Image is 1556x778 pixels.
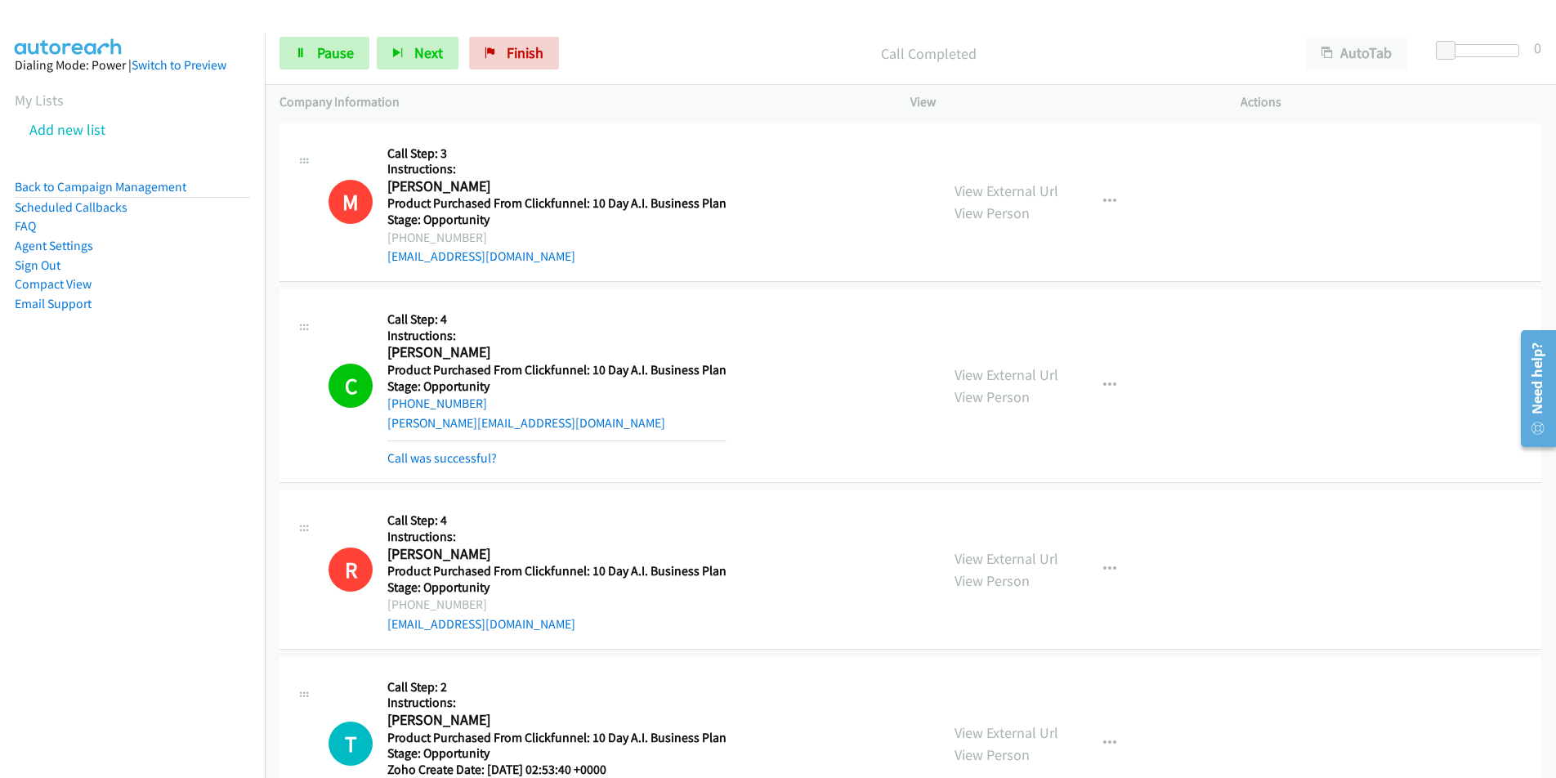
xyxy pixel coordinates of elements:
div: 0 [1534,37,1541,59]
div: [PHONE_NUMBER] [387,228,727,248]
h5: Instructions: [387,328,727,344]
a: Call was successful? [387,450,497,466]
a: Back to Campaign Management [15,179,186,194]
a: Email Support [15,296,92,311]
iframe: Resource Center [1509,324,1556,454]
a: View External Url [955,549,1058,568]
p: View [910,92,1211,112]
a: Sign Out [15,257,60,273]
h5: Stage: Opportunity [387,212,727,228]
h5: Call Step: 2 [387,679,727,695]
a: View Person [955,571,1030,590]
span: Pause [317,43,354,62]
a: Add new list [29,120,105,139]
a: View Person [955,745,1030,764]
h5: Instructions: [387,161,727,177]
a: [EMAIL_ADDRESS][DOMAIN_NAME] [387,248,575,264]
h5: Product Purchased From Clickfunnel: 10 Day A.I. Business Plan [387,563,727,579]
a: [PHONE_NUMBER] [387,396,487,411]
div: [PHONE_NUMBER] [387,595,727,615]
h2: [PERSON_NAME] [387,343,721,362]
span: Next [414,43,443,62]
a: View Person [955,387,1030,406]
div: Delay between calls (in seconds) [1444,44,1519,57]
h1: R [329,548,373,592]
h5: Call Step: 4 [387,311,727,328]
a: My Lists [15,91,64,110]
a: Scheduled Callbacks [15,199,127,215]
h2: [PERSON_NAME] [387,177,721,196]
div: The call is yet to be attempted [329,722,373,766]
div: This number is on the do not call list [329,548,373,592]
h2: [PERSON_NAME] [387,711,721,730]
div: Dialing Mode: Power | [15,56,250,75]
h5: Zoho Create Date: [DATE] 02:53:40 +0000 [387,762,727,778]
h1: T [329,722,373,766]
button: AutoTab [1306,37,1407,69]
h5: Call Step: 3 [387,145,727,162]
h5: Product Purchased From Clickfunnel: 10 Day A.I. Business Plan [387,730,727,746]
h2: [PERSON_NAME] [387,545,721,564]
button: Next [377,37,458,69]
span: Finish [507,43,543,62]
a: [PERSON_NAME][EMAIL_ADDRESS][DOMAIN_NAME] [387,415,665,431]
h5: Instructions: [387,529,727,545]
h5: Stage: Opportunity [387,579,727,596]
a: View External Url [955,365,1058,384]
a: FAQ [15,218,36,234]
h5: Product Purchased From Clickfunnel: 10 Day A.I. Business Plan [387,195,727,212]
a: Finish [469,37,559,69]
p: Company Information [279,92,881,112]
h5: Instructions: [387,695,727,711]
h1: C [329,364,373,408]
a: Pause [279,37,369,69]
a: View External Url [955,723,1058,742]
a: Compact View [15,276,92,292]
h5: Stage: Opportunity [387,378,727,395]
p: Call Completed [581,42,1277,65]
p: Actions [1241,92,1541,112]
a: Agent Settings [15,238,93,253]
h1: M [329,180,373,224]
h5: Stage: Opportunity [387,745,727,762]
a: View Person [955,203,1030,222]
a: View External Url [955,181,1058,200]
h5: Call Step: 4 [387,512,727,529]
h5: Product Purchased From Clickfunnel: 10 Day A.I. Business Plan [387,362,727,378]
a: [EMAIL_ADDRESS][DOMAIN_NAME] [387,616,575,632]
a: Switch to Preview [132,57,226,73]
